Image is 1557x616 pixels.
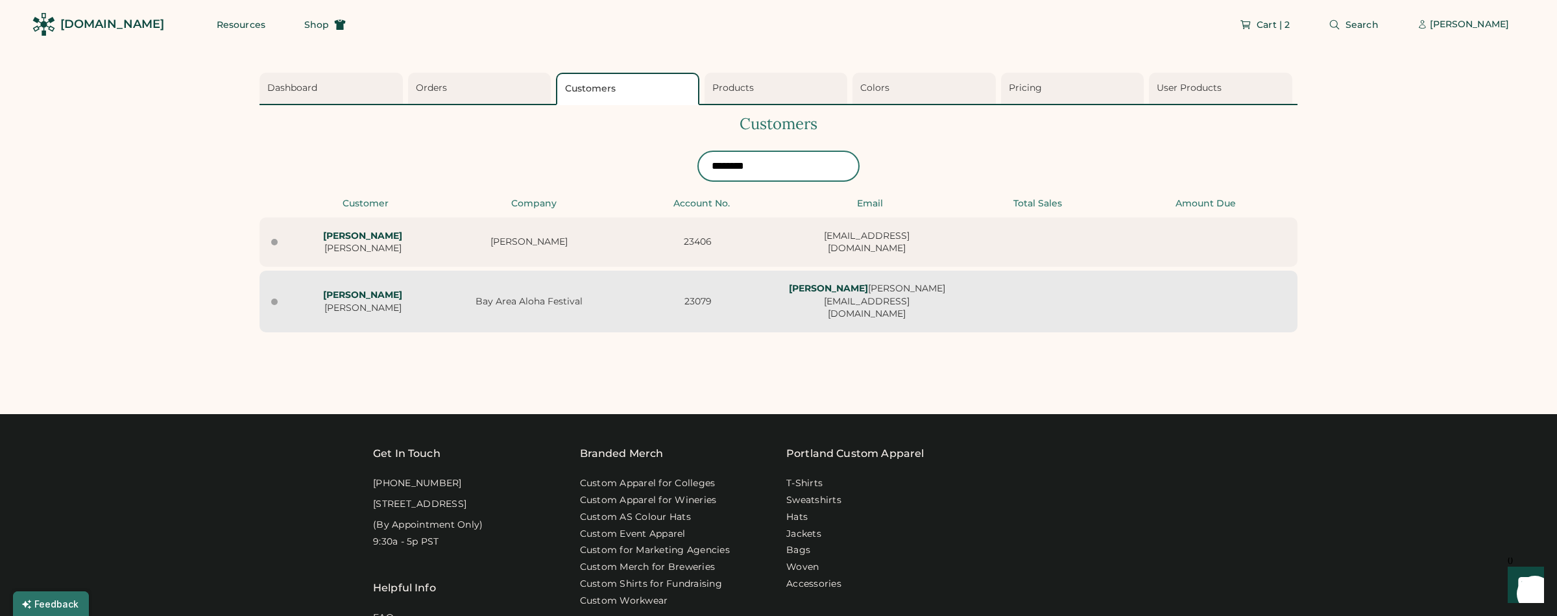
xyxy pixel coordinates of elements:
button: Cart | 2 [1224,12,1305,38]
a: Portland Custom Apparel [786,446,924,462]
a: Custom Merch for Breweries [580,561,716,574]
img: Rendered Logo - Screens [32,13,55,36]
iframe: Front Chat [1495,558,1551,613]
div: [PERSON_NAME] [448,236,610,249]
div: Customer [285,197,446,210]
div: Colors [860,82,992,95]
a: Jackets [786,528,821,541]
div: [PHONE_NUMBER] [373,477,462,490]
div: Pricing [1009,82,1141,95]
div: Products [712,82,844,95]
div: Account No. [622,197,782,210]
div: [PERSON_NAME] [285,289,441,314]
strong: [PERSON_NAME] [323,230,402,241]
a: Sweatshirts [786,494,841,507]
div: 9:30a - 5p PST [373,536,439,548]
a: Bags [786,544,810,557]
div: Email [790,197,950,210]
a: Custom Apparel for Colleges [580,477,716,490]
div: Get In Touch [373,446,441,462]
a: Custom Event Apparel [580,528,686,541]
div: Helpful Info [373,580,436,596]
div: Customers [565,82,694,95]
a: Custom for Marketing Agencies [580,544,730,557]
a: Accessories [786,578,841,591]
button: Search [1313,12,1394,38]
div: Total Sales [958,197,1118,210]
div: Last seen Jul 10, 25 at 7:10 pm [271,299,278,305]
div: [DOMAIN_NAME] [60,16,164,32]
div: Dashboard [267,82,399,95]
span: Shop [304,20,329,29]
div: Last seen [271,239,278,245]
a: Custom Workwear [580,595,668,608]
button: Resources [201,12,281,38]
div: Customers [259,113,1297,135]
div: Branded Merch [580,446,664,462]
div: User Products [1157,82,1288,95]
div: (By Appointment Only) [373,519,483,532]
strong: [PERSON_NAME] [789,282,868,294]
div: [PERSON_NAME][EMAIL_ADDRESS][DOMAIN_NAME] [786,282,948,321]
div: Orders [416,82,548,95]
div: [EMAIL_ADDRESS][DOMAIN_NAME] [786,230,948,255]
div: 23406 [617,236,779,249]
a: Custom AS Colour Hats [580,511,691,524]
div: [PERSON_NAME] [1430,18,1509,31]
button: Shop [289,12,361,38]
div: [STREET_ADDRESS] [373,498,466,511]
a: Custom Shirts for Fundraising [580,578,722,591]
span: Cart | 2 [1257,20,1290,29]
a: Hats [786,511,808,524]
strong: [PERSON_NAME] [323,289,402,301]
div: Bay Area Aloha Festival [448,295,610,308]
a: Custom Apparel for Wineries [580,494,717,507]
div: Amount Due [1126,197,1286,210]
a: Woven [786,561,819,574]
div: 23079 [617,295,779,308]
span: Search [1346,20,1379,29]
div: [PERSON_NAME] [285,230,441,255]
a: T-Shirts [786,477,823,490]
div: Company [453,197,614,210]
